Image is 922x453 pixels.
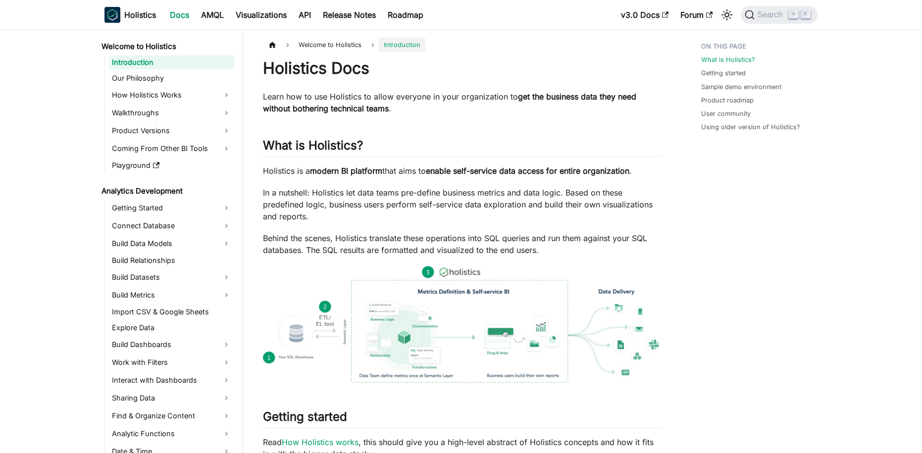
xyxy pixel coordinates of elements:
[109,426,234,442] a: Analytic Functions
[109,55,234,69] a: Introduction
[801,10,811,19] kbd: K
[263,266,662,383] img: How Holistics fits in your Data Stack
[719,7,735,23] button: Switch between dark and light mode (currently light mode)
[109,408,234,424] a: Find & Organize Content
[109,71,234,85] a: Our Philosophy
[263,165,662,177] p: Holistics is a that aims to .
[263,58,662,78] h1: Holistics Docs
[109,158,234,172] a: Playground
[109,287,234,303] a: Build Metrics
[701,122,800,132] a: Using older version of Holistics?
[701,82,781,92] a: Sample demo environment
[109,87,234,103] a: How Holistics Works
[263,232,662,256] p: Behind the scenes, Holistics translate these operations into SQL queries and run them against you...
[382,7,429,23] a: Roadmap
[230,7,293,23] a: Visualizations
[426,166,629,176] strong: enable self-service data access for entire organization
[293,7,317,23] a: API
[109,236,234,252] a: Build Data Models
[294,38,366,52] span: Welcome to Holistics
[755,10,789,19] span: Search
[109,105,234,121] a: Walkthroughs
[109,253,234,267] a: Build Relationships
[263,409,662,428] h2: Getting started
[109,141,234,156] a: Coming From Other BI Tools
[263,38,282,52] a: Home page
[104,7,156,23] a: HolisticsHolistics
[195,7,230,23] a: AMQL
[109,200,234,216] a: Getting Started
[109,269,234,285] a: Build Datasets
[701,55,755,64] a: What is Holistics?
[99,40,234,53] a: Welcome to Holistics
[701,109,751,118] a: User community
[263,187,662,222] p: In a nutshell: Holistics let data teams pre-define business metrics and data logic. Based on thes...
[104,7,120,23] img: Holistics
[701,68,746,78] a: Getting started
[282,437,359,447] a: How Holistics works
[788,10,798,19] kbd: ⌘
[310,166,382,176] strong: modern BI platform
[109,321,234,335] a: Explore Data
[95,30,243,453] nav: Docs sidebar
[109,354,234,370] a: Work with Filters
[379,38,425,52] span: Introduction
[109,305,234,319] a: Import CSV & Google Sheets
[741,6,818,24] button: Search (Command+K)
[109,123,234,139] a: Product Versions
[263,38,662,52] nav: Breadcrumbs
[615,7,674,23] a: v3.0 Docs
[164,7,195,23] a: Docs
[701,96,754,105] a: Product roadmap
[109,372,234,388] a: Interact with Dashboards
[99,184,234,198] a: Analytics Development
[109,390,234,406] a: Sharing Data
[317,7,382,23] a: Release Notes
[109,218,234,234] a: Connect Database
[124,9,156,21] b: Holistics
[109,337,234,352] a: Build Dashboards
[263,91,662,114] p: Learn how to use Holistics to allow everyone in your organization to .
[263,138,662,157] h2: What is Holistics?
[674,7,718,23] a: Forum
